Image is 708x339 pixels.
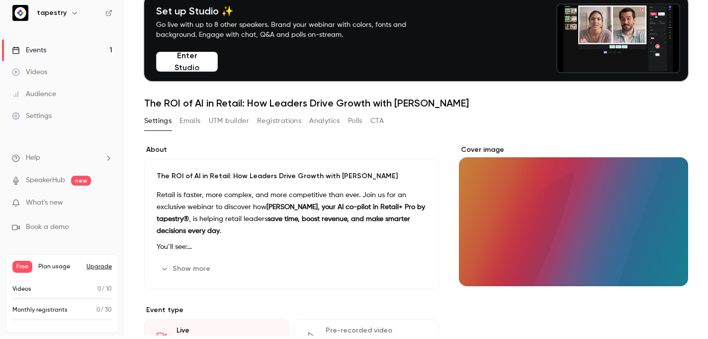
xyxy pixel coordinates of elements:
[144,145,439,155] label: About
[12,67,47,77] div: Videos
[12,89,56,99] div: Audience
[12,111,52,121] div: Settings
[157,204,425,223] strong: [PERSON_NAME], your AI co-pilot in Retail+ Pro by tapestry®
[157,261,216,277] button: Show more
[37,8,67,18] h6: tapestry
[157,171,427,181] p: The ROI of AI in Retail: How Leaders Drive Growth with [PERSON_NAME]
[87,263,112,271] button: Upgrade
[156,20,430,40] p: Go live with up to 8 other speakers. Brand your webinar with colors, fonts and background. Engage...
[26,153,40,163] span: Help
[326,326,426,336] div: Pre-recorded video
[348,113,362,129] button: Polls
[157,241,427,253] p: You’ll see:
[156,5,430,17] h4: Set up Studio ✨
[38,263,81,271] span: Plan usage
[309,113,340,129] button: Analytics
[177,326,277,336] div: Live
[144,113,172,129] button: Settings
[71,176,91,186] span: new
[96,306,112,315] p: / 30
[26,175,65,186] a: SpeakerHub
[459,145,688,155] label: Cover image
[12,306,68,315] p: Monthly registrants
[370,113,384,129] button: CTA
[12,285,31,294] p: Videos
[144,97,688,109] h1: The ROI of AI in Retail: How Leaders Drive Growth with [PERSON_NAME]
[12,261,32,273] span: Free
[12,5,28,21] img: tapestry
[144,305,439,315] p: Event type
[26,222,69,232] span: Book a demo
[157,216,410,234] strong: save time, boost revenue, and make smarter decisions every day
[12,153,112,163] li: help-dropdown-opener
[157,189,427,237] p: Retail is faster, more complex, and more competitive than ever. Join us for an exclusive webinar ...
[209,113,249,129] button: UTM builder
[12,45,46,55] div: Events
[179,113,200,129] button: Emails
[257,113,301,129] button: Registrations
[97,285,112,294] p: / 10
[26,198,63,208] span: What's new
[100,199,112,208] iframe: Noticeable Trigger
[459,145,688,286] section: Cover image
[96,307,100,313] span: 0
[156,52,218,72] button: Enter Studio
[97,286,101,292] span: 0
